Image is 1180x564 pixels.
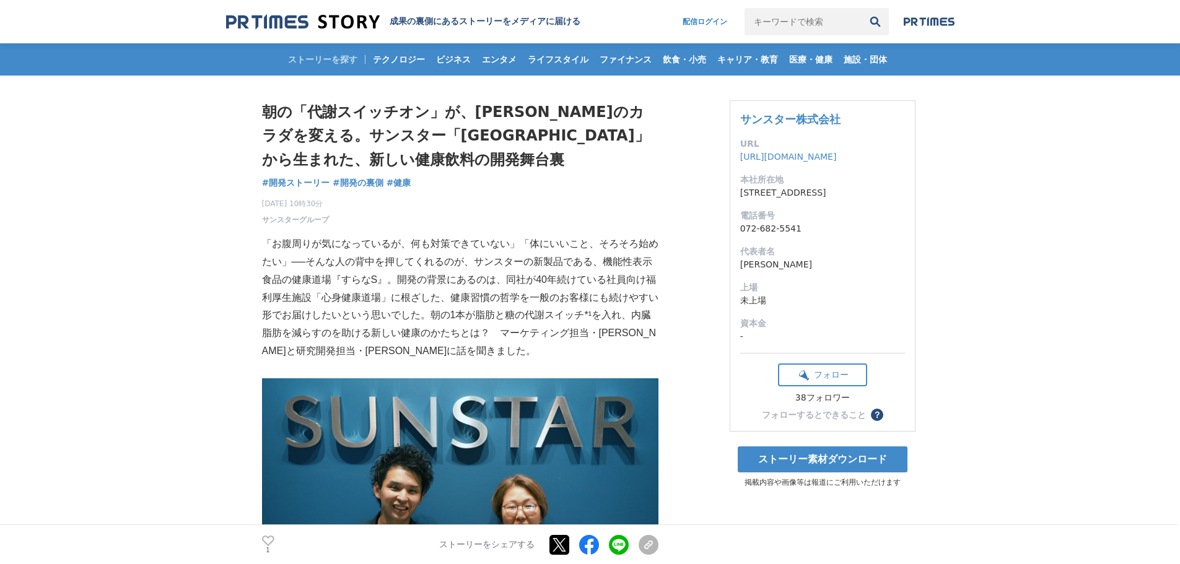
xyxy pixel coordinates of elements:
[368,43,430,76] a: テクノロジー
[262,177,330,188] span: #開発ストーリー
[740,209,905,222] dt: 電話番号
[740,294,905,307] dd: 未上場
[740,113,841,126] a: サンスター株式会社
[740,137,905,150] dt: URL
[873,410,881,419] span: ？
[333,176,383,189] a: #開発の裏側
[333,177,383,188] span: #開発の裏側
[778,393,867,404] div: 38フォロワー
[262,547,274,553] p: 1
[745,8,862,35] input: キーワードで検索
[762,410,866,419] div: フォローするとできること
[523,54,593,65] span: ライフスタイル
[778,363,867,386] button: フォロー
[262,214,329,225] a: サンスターグループ
[387,177,411,188] span: #健康
[862,8,889,35] button: 検索
[712,54,783,65] span: キャリア・教育
[262,100,658,171] h1: 朝の「代謝スイッチオン」が、[PERSON_NAME]のカラダを変える。サンスター「[GEOGRAPHIC_DATA]」から生まれた、新しい健康飲料の開発舞台裏
[226,14,580,30] a: 成果の裏側にあるストーリーをメディアに届ける 成果の裏側にあるストーリーをメディアに届ける
[871,409,883,421] button: ？
[904,17,955,27] img: prtimes
[730,477,916,488] p: 掲載内容や画像等は報道にご利用いただけます
[523,43,593,76] a: ライフスタイル
[390,16,580,27] h2: 成果の裏側にあるストーリーをメディアに届ける
[477,43,522,76] a: エンタメ
[226,14,380,30] img: 成果の裏側にあるストーリーをメディアに届ける
[262,235,658,360] p: 「お腹周りが気になっているが、何も対策できていない」「体にいいこと、そろそろ始めたい」──そんな人の背中を押してくれるのが、サンスターの新製品である、機能性表示食品の健康道場『すらなS』。開発の...
[387,176,411,189] a: #健康
[738,446,907,472] a: ストーリー素材ダウンロード
[740,173,905,186] dt: 本社所在地
[595,54,657,65] span: ファイナンス
[262,198,329,209] span: [DATE] 10時30分
[784,43,837,76] a: 医療・健康
[658,43,711,76] a: 飲食・小売
[740,222,905,235] dd: 072-682-5541
[431,43,476,76] a: ビジネス
[740,186,905,199] dd: [STREET_ADDRESS]
[740,258,905,271] dd: [PERSON_NAME]
[368,54,430,65] span: テクノロジー
[839,43,892,76] a: 施設・団体
[784,54,837,65] span: 医療・健康
[740,245,905,258] dt: 代表者名
[712,43,783,76] a: キャリア・教育
[740,281,905,294] dt: 上場
[262,176,330,189] a: #開発ストーリー
[740,330,905,343] dd: -
[670,8,740,35] a: 配信ログイン
[431,54,476,65] span: ビジネス
[740,152,837,162] a: [URL][DOMAIN_NAME]
[839,54,892,65] span: 施設・団体
[595,43,657,76] a: ファイナンス
[658,54,711,65] span: 飲食・小売
[740,317,905,330] dt: 資本金
[477,54,522,65] span: エンタメ
[439,539,535,550] p: ストーリーをシェアする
